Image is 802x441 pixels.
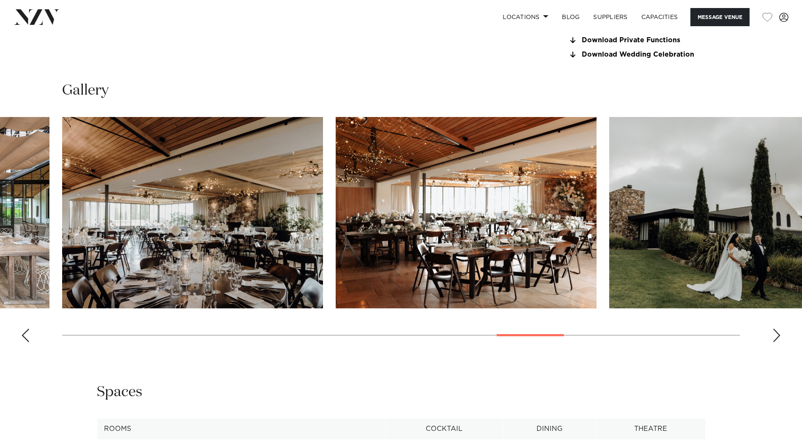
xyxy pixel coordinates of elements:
[635,8,685,26] a: Capacities
[568,51,706,59] a: Download Wedding Celebration
[97,419,385,439] th: Rooms
[336,117,597,308] swiper-slide: 18 / 25
[97,383,142,402] h2: Spaces
[568,37,706,44] a: Download Private Functions
[596,419,705,439] th: Theatre
[555,8,586,26] a: BLOG
[62,117,323,308] swiper-slide: 17 / 25
[586,8,634,26] a: SUPPLIERS
[503,419,596,439] th: Dining
[690,8,750,26] button: Message Venue
[385,419,503,439] th: Cocktail
[496,8,555,26] a: Locations
[14,9,60,24] img: nzv-logo.png
[62,81,109,100] h2: Gallery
